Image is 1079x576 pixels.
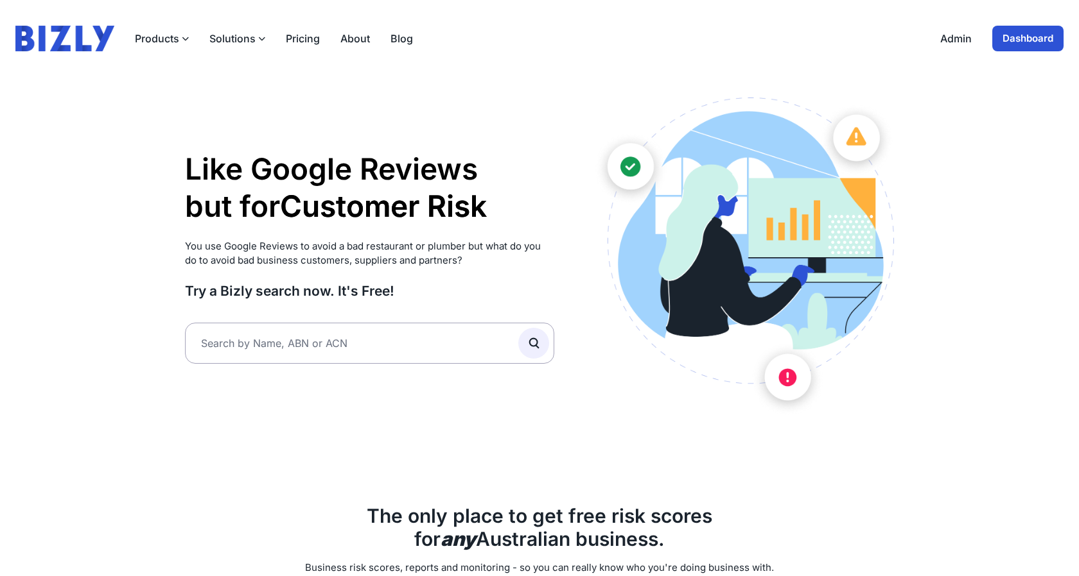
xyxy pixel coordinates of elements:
input: Search by Name, ABN or ACN [185,323,554,364]
h2: The only place to get free risk scores for Australian business. [185,504,894,550]
h1: Like Google Reviews but for [185,151,554,224]
p: Business risk scores, reports and monitoring - so you can really know who you're doing business w... [185,561,894,575]
button: Products [135,31,189,46]
a: Pricing [286,31,320,46]
a: Dashboard [992,26,1064,51]
p: You use Google Reviews to avoid a bad restaurant or plumber but what do you do to avoid bad busin... [185,239,554,268]
a: Blog [390,31,413,46]
a: About [340,31,370,46]
li: Supplier Risk [280,224,487,261]
h3: Try a Bizly search now. It's Free! [185,282,554,300]
b: any [441,527,476,550]
li: Customer Risk [280,187,487,224]
a: Admin [940,31,972,46]
button: Solutions [209,31,265,46]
